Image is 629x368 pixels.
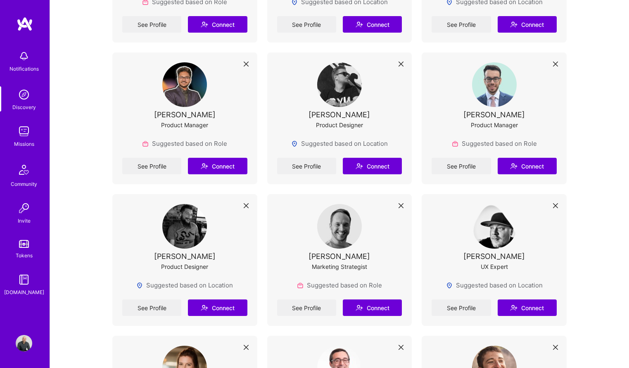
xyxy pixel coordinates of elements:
[498,299,557,316] button: Connect
[16,123,32,140] img: teamwork
[19,240,29,248] img: tokens
[463,110,525,119] div: [PERSON_NAME]
[11,180,37,188] div: Community
[309,252,370,261] div: [PERSON_NAME]
[136,282,143,289] img: Locations icon
[297,281,382,290] div: Suggested based on Role
[312,262,367,271] div: Marketing Strategist
[316,121,363,129] div: Product Designer
[154,252,216,261] div: [PERSON_NAME]
[161,121,208,129] div: Product Manager
[343,299,402,316] button: Connect
[162,62,207,107] img: User Avatar
[446,282,453,289] img: Locations icon
[343,158,402,174] button: Connect
[122,16,181,33] a: See Profile
[14,140,34,148] div: Missions
[122,158,181,174] a: See Profile
[188,158,247,174] button: Connect
[472,62,517,107] img: User Avatar
[201,304,208,311] i: icon Connect
[16,335,32,351] img: User Avatar
[510,162,517,170] i: icon Connect
[452,139,537,148] div: Suggested based on Role
[277,299,336,316] a: See Profile
[188,299,247,316] button: Connect
[17,17,33,31] img: logo
[309,110,370,119] div: [PERSON_NAME]
[9,64,39,73] div: Notifications
[18,216,31,225] div: Invite
[277,16,336,33] a: See Profile
[142,139,227,148] div: Suggested based on Role
[399,203,404,208] i: icon Close
[498,16,557,33] button: Connect
[356,21,363,28] i: icon Connect
[452,140,458,147] img: Role icon
[188,16,247,33] button: Connect
[12,103,36,112] div: Discovery
[14,335,34,351] a: User Avatar
[16,200,32,216] img: Invite
[432,16,491,33] a: See Profile
[463,252,525,261] div: [PERSON_NAME]
[291,139,388,148] div: Suggested based on Location
[553,62,558,66] i: icon Close
[553,345,558,350] i: icon Close
[14,160,34,180] img: Community
[122,299,181,316] a: See Profile
[510,21,517,28] i: icon Connect
[498,158,557,174] button: Connect
[446,281,543,290] div: Suggested based on Location
[317,204,362,249] img: User Avatar
[136,281,233,290] div: Suggested based on Location
[399,62,404,66] i: icon Close
[142,140,149,147] img: Role icon
[16,48,32,64] img: bell
[399,345,404,350] i: icon Close
[481,262,508,271] div: UX Expert
[244,62,249,66] i: icon Close
[201,21,208,28] i: icon Connect
[553,203,558,208] i: icon Close
[4,288,44,297] div: [DOMAIN_NAME]
[161,262,208,271] div: Product Designer
[471,121,518,129] div: Product Manager
[201,162,208,170] i: icon Connect
[16,271,32,288] img: guide book
[162,204,207,249] img: User Avatar
[277,158,336,174] a: See Profile
[244,203,249,208] i: icon Close
[16,86,32,103] img: discovery
[432,299,491,316] a: See Profile
[356,162,363,170] i: icon Connect
[244,345,249,350] i: icon Close
[297,282,304,289] img: Role icon
[154,110,216,119] div: [PERSON_NAME]
[16,251,33,260] div: Tokens
[472,204,517,249] img: User Avatar
[432,158,491,174] a: See Profile
[317,62,362,107] img: User Avatar
[356,304,363,311] i: icon Connect
[510,304,517,311] i: icon Connect
[343,16,402,33] button: Connect
[291,140,298,147] img: Locations icon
